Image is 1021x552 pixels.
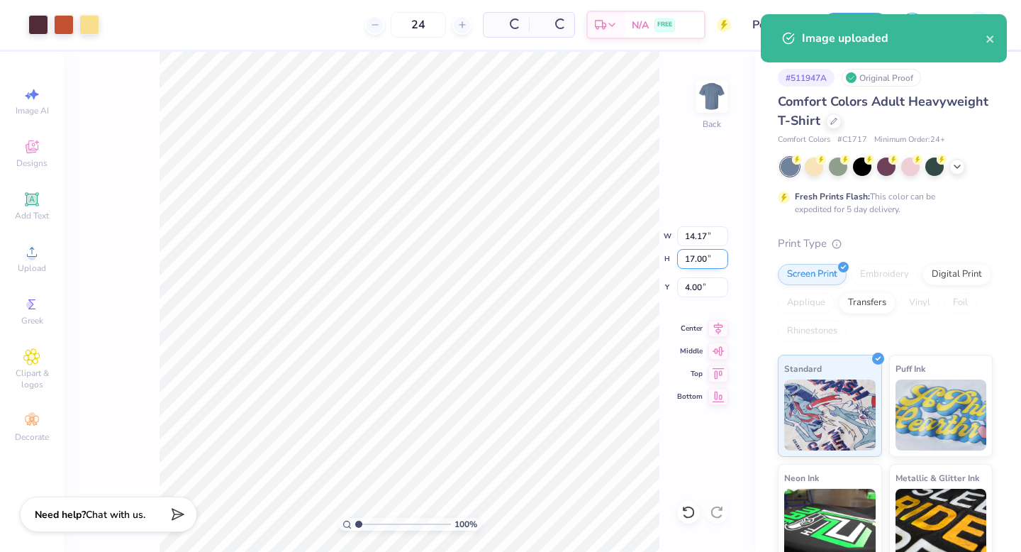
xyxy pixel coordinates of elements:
span: Decorate [15,431,49,443]
div: Transfers [839,292,896,314]
strong: Fresh Prints Flash: [795,191,870,202]
span: 100 % [454,518,477,531]
span: Add Text [15,210,49,221]
span: FREE [657,20,672,30]
span: Designs [16,158,48,169]
span: Image AI [16,105,49,116]
span: Bottom [677,392,703,402]
input: – – [391,12,446,38]
span: Standard [784,361,822,376]
div: Print Type [778,236,993,252]
img: Puff Ink [896,380,987,451]
strong: Need help? [35,508,86,521]
span: Center [677,324,703,333]
div: Rhinestones [778,321,847,342]
div: Image uploaded [802,30,986,47]
div: This color can be expedited for 5 day delivery. [795,190,969,216]
div: Back [703,118,721,131]
div: Original Proof [842,69,921,87]
div: Screen Print [778,264,847,285]
div: # 511947A [778,69,835,87]
span: Clipart & logos [7,368,57,390]
input: Untitled Design [742,11,811,39]
span: Middle [677,346,703,356]
span: Comfort Colors Adult Heavyweight T-Shirt [778,93,988,129]
span: Minimum Order: 24 + [874,134,945,146]
span: Greek [21,315,43,326]
span: # C1717 [837,134,867,146]
div: Foil [944,292,977,314]
span: N/A [632,18,649,33]
div: Digital Print [922,264,991,285]
img: Back [698,82,726,111]
span: Chat with us. [86,508,145,521]
span: Metallic & Glitter Ink [896,470,979,485]
span: Top [677,369,703,379]
div: Applique [778,292,835,314]
span: Puff Ink [896,361,925,376]
span: Comfort Colors [778,134,830,146]
img: Standard [784,380,876,451]
div: Vinyl [900,292,939,314]
div: Embroidery [851,264,918,285]
button: close [986,30,995,47]
span: Upload [18,263,46,274]
span: Neon Ink [784,470,819,485]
